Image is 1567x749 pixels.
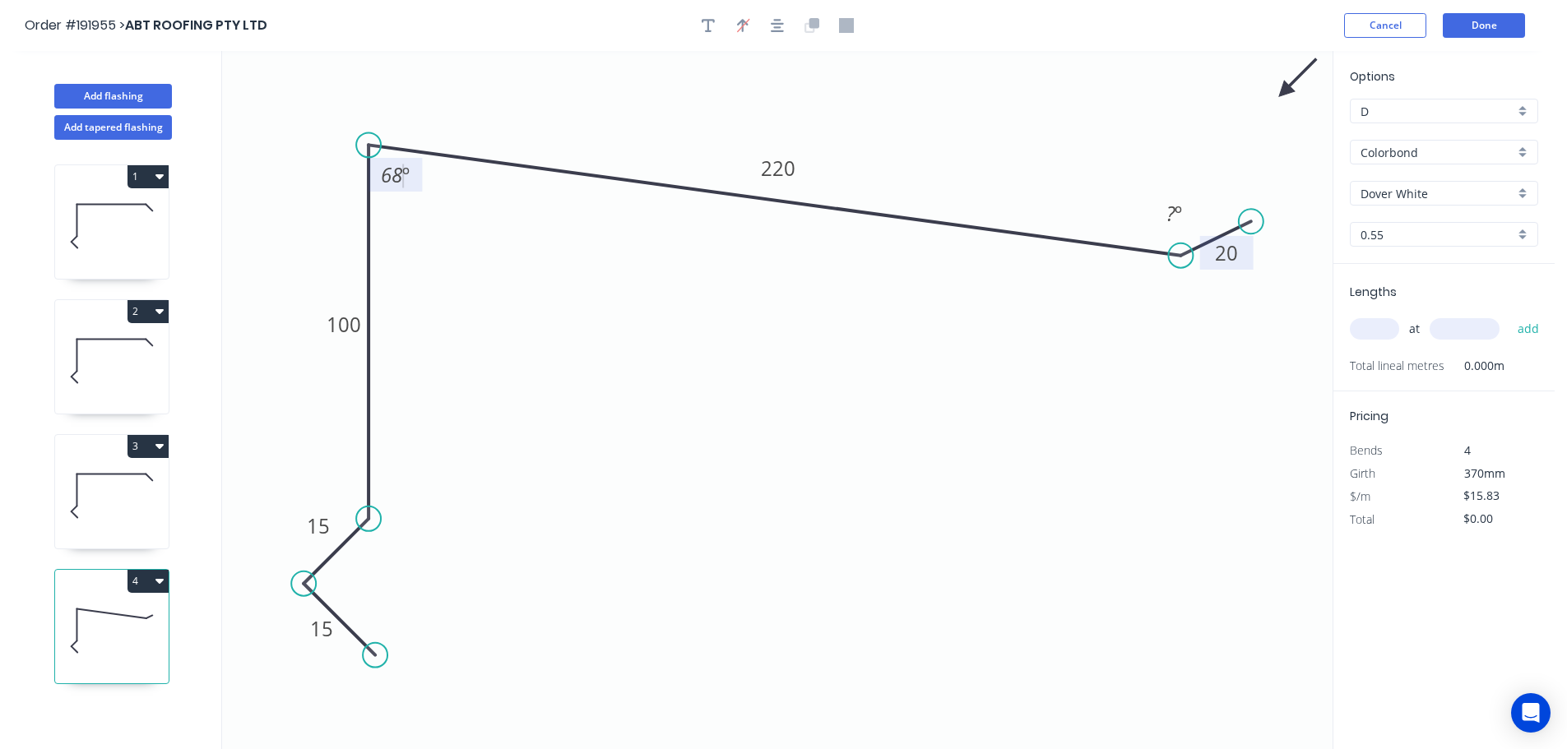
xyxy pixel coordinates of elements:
span: Bends [1350,442,1383,458]
span: Total [1350,511,1375,527]
tspan: 15 [307,512,330,539]
button: add [1509,315,1548,343]
span: Lengths [1350,284,1397,300]
button: Cancel [1344,13,1426,38]
span: at [1409,317,1420,340]
button: 1 [127,165,169,188]
tspan: 220 [761,155,795,182]
span: Options [1350,68,1395,85]
span: $/m [1350,488,1370,504]
tspan: 68 [381,161,402,188]
span: Total lineal metres [1350,354,1444,377]
span: Pricing [1350,408,1389,424]
span: 370mm [1464,465,1505,481]
tspan: º [1175,200,1182,227]
svg: 0 [222,51,1333,749]
input: Material [1361,144,1514,161]
tspan: ? [1166,200,1175,227]
button: 2 [127,300,169,323]
div: Open Intercom Messenger [1511,693,1551,733]
button: 4 [127,570,169,593]
tspan: 100 [327,311,361,338]
tspan: º [402,161,410,188]
input: Colour [1361,185,1514,202]
tspan: 20 [1215,239,1238,266]
input: Thickness [1361,226,1514,243]
tspan: 15 [310,615,333,642]
span: ABT ROOFING PTY LTD [125,16,267,35]
span: Order #191955 > [25,16,125,35]
span: Girth [1350,465,1375,481]
button: Add flashing [54,84,172,109]
span: 4 [1464,442,1471,458]
input: Price level [1361,103,1514,120]
button: 3 [127,435,169,458]
button: Add tapered flashing [54,115,172,140]
button: Done [1443,13,1525,38]
span: 0.000m [1444,354,1504,377]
